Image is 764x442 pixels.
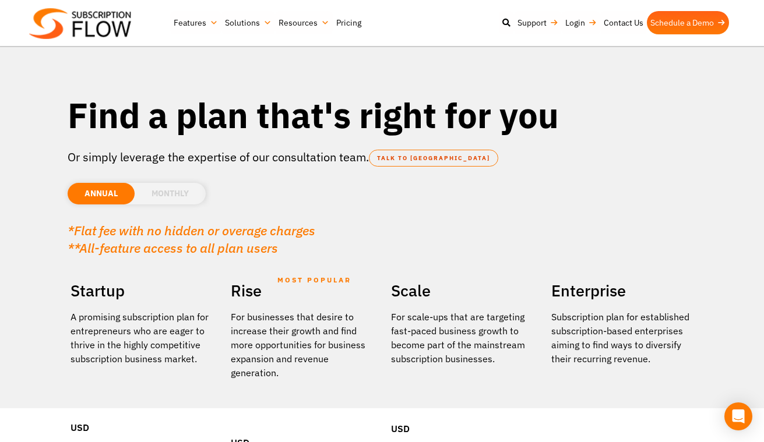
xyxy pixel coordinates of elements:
div: USD [71,386,213,440]
span: MOST POPULAR [277,267,351,294]
a: Resources [275,11,333,34]
em: *Flat fee with no hidden or overage charges [68,222,315,239]
a: Solutions [221,11,275,34]
div: Open Intercom Messenger [724,402,752,430]
h2: Startup [71,277,213,304]
h2: Rise [231,277,374,304]
p: Subscription plan for established subscription-based enterprises aiming to find ways to diversify... [551,310,694,366]
a: Pricing [333,11,365,34]
p: A promising subscription plan for entrepreneurs who are eager to thrive in the highly competitive... [71,310,213,366]
h2: Enterprise [551,277,694,304]
div: USD [391,387,534,441]
li: MONTHLY [135,183,206,204]
a: Features [170,11,221,34]
div: For scale-ups that are targeting fast-paced business growth to become part of the mainstream subs... [391,310,534,366]
h2: Scale [391,277,534,304]
li: ANNUAL [68,183,135,204]
a: TALK TO [GEOGRAPHIC_DATA] [369,150,498,167]
div: For businesses that desire to increase their growth and find more opportunities for business expa... [231,310,374,380]
a: Contact Us [600,11,647,34]
a: Schedule a Demo [647,11,729,34]
p: Or simply leverage the expertise of our consultation team. [68,148,697,166]
a: Support [514,11,562,34]
img: Subscriptionflow [29,8,131,39]
h1: Find a plan that's right for you [68,93,697,137]
a: Login [562,11,600,34]
em: **All-feature access to all plan users [68,239,278,256]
